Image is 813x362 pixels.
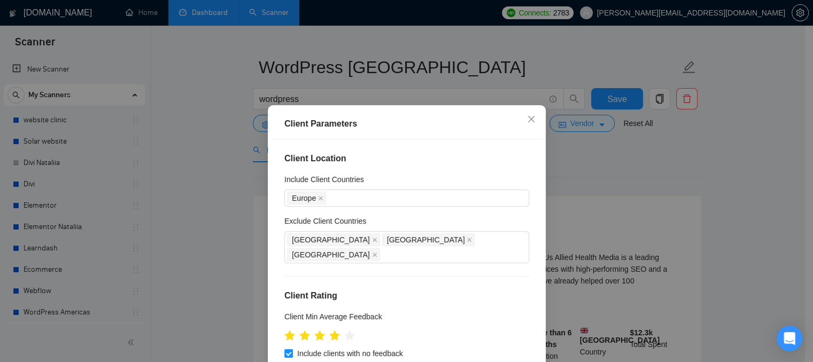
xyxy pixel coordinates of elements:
span: Europe [287,192,326,204]
span: Ukraine [287,233,380,246]
span: star [329,330,340,341]
div: Client Parameters [284,117,529,130]
span: [GEOGRAPHIC_DATA] [292,249,370,261]
span: close [467,237,472,242]
h4: Client Rating [284,289,529,302]
span: Belarus [287,248,380,261]
span: [GEOGRAPHIC_DATA] [386,234,464,246]
span: [GEOGRAPHIC_DATA] [292,234,370,246]
span: close [318,195,323,201]
h4: Client Location [284,152,529,165]
span: Europe [292,192,316,204]
h5: Exclude Client Countries [284,215,366,227]
span: star [299,330,310,341]
span: close [371,237,377,242]
span: star [284,330,295,341]
span: close [371,252,377,257]
h5: Client Min Average Feedback [284,311,382,322]
span: Include clients with no feedback [293,348,407,360]
span: star [314,330,325,341]
button: Close [517,105,546,134]
span: close [527,115,536,123]
span: Russia [382,233,475,246]
div: Open Intercom Messenger [777,326,802,351]
span: star [344,330,355,341]
h5: Include Client Countries [284,174,364,185]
